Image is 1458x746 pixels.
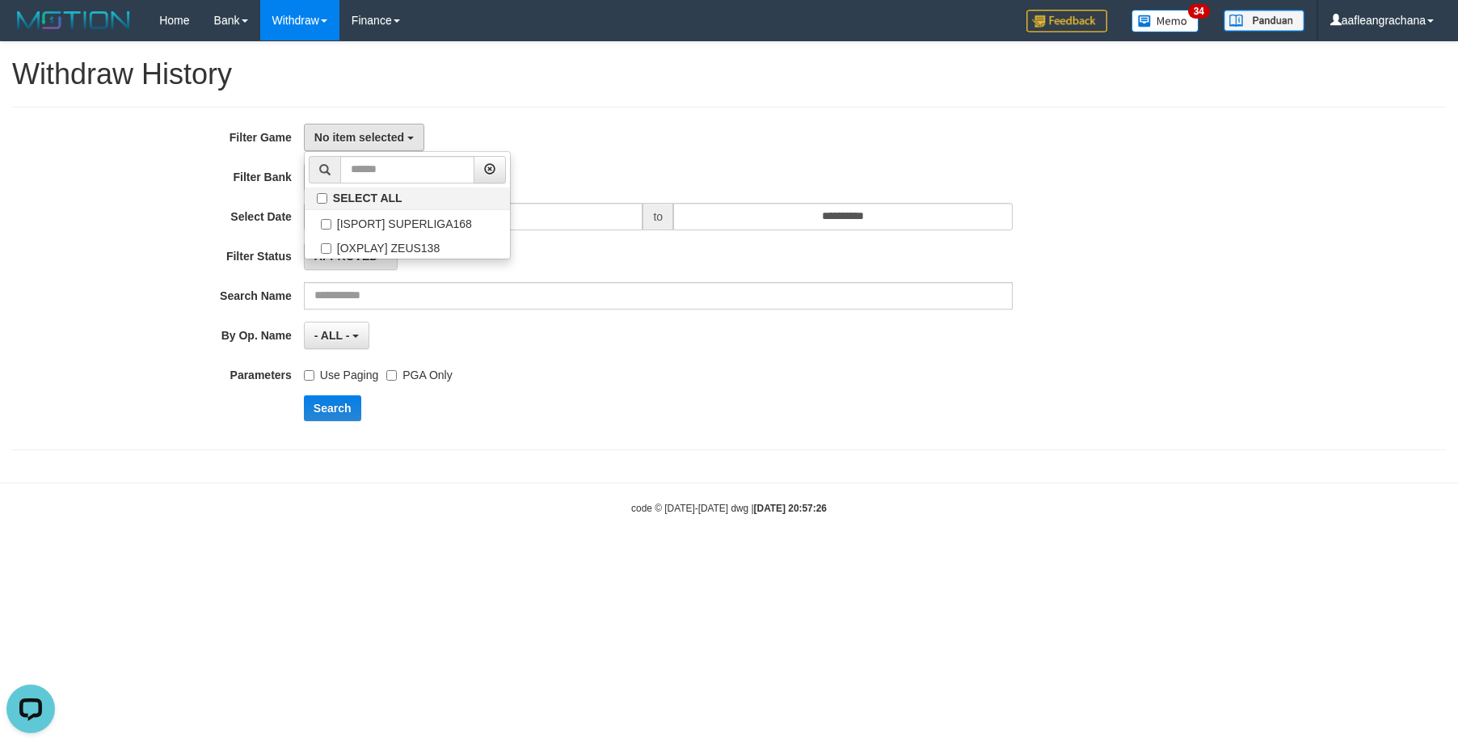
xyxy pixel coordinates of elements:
input: Use Paging [304,370,314,381]
input: PGA Only [386,370,397,381]
small: code © [DATE]-[DATE] dwg | [631,503,827,514]
label: Use Paging [304,361,378,383]
span: - ALL - [314,329,350,342]
span: APPROVED [314,250,378,263]
img: Feedback.jpg [1026,10,1107,32]
input: SELECT ALL [317,193,327,204]
span: to [643,203,673,230]
button: No item selected [304,124,424,151]
img: Button%20Memo.svg [1131,10,1199,32]
button: - ALL - [304,322,369,349]
h1: Withdraw History [12,58,1446,91]
label: [OXPLAY] ZEUS138 [305,234,510,259]
label: SELECT ALL [305,188,510,209]
img: MOTION_logo.png [12,8,135,32]
img: panduan.png [1224,10,1304,32]
label: [ISPORT] SUPERLIGA168 [305,210,510,234]
button: Open LiveChat chat widget [6,6,55,55]
input: [OXPLAY] ZEUS138 [321,243,331,254]
strong: [DATE] 20:57:26 [754,503,827,514]
span: 34 [1188,4,1210,19]
button: Search [304,395,361,421]
span: No item selected [314,131,404,144]
label: PGA Only [386,361,452,383]
input: [ISPORT] SUPERLIGA168 [321,219,331,230]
